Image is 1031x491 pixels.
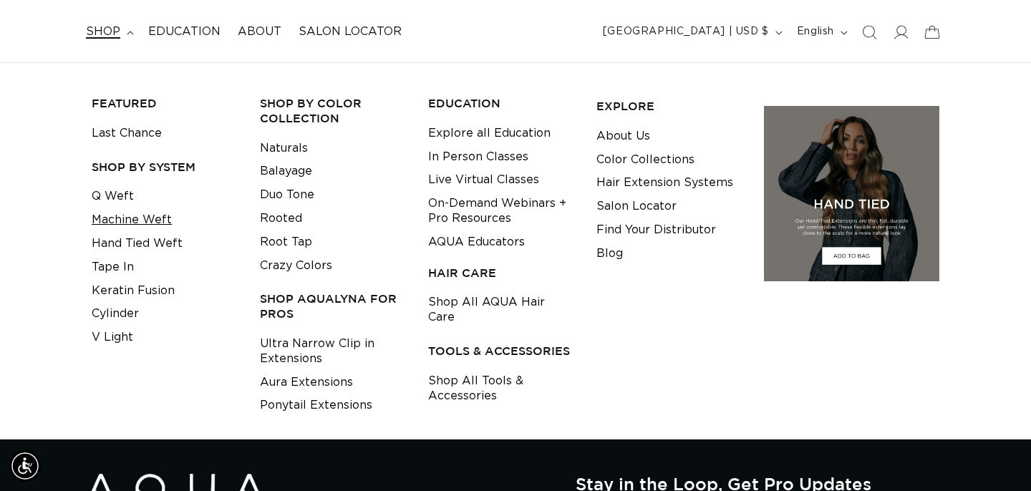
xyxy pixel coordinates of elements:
h3: FEATURED [92,96,238,111]
a: Naturals [260,137,308,160]
h3: Shop AquaLyna for Pros [260,291,406,321]
a: Crazy Colors [260,254,332,278]
a: Duo Tone [260,183,314,207]
a: Color Collections [596,148,694,172]
a: Ponytail Extensions [260,394,372,417]
a: Cylinder [92,302,139,326]
a: Rooted [260,207,302,230]
h3: Shop by Color Collection [260,96,406,126]
a: Hand Tied Weft [92,232,183,256]
a: About [229,16,290,48]
a: Shop All AQUA Hair Care [428,291,574,329]
span: About [238,24,281,39]
a: Explore all Education [428,122,551,145]
summary: Search [853,16,885,48]
span: [GEOGRAPHIC_DATA] | USD $ [603,24,769,39]
a: Balayage [260,160,312,183]
div: Accessibility Menu [9,450,41,482]
a: Live Virtual Classes [428,168,539,192]
span: shop [86,24,120,39]
a: Machine Weft [92,208,172,232]
h3: HAIR CARE [428,266,574,281]
a: Tape In [92,256,134,279]
a: Aura Extensions [260,371,353,394]
h3: EXPLORE [596,99,742,114]
a: Root Tap [260,230,312,254]
a: On-Demand Webinars + Pro Resources [428,192,574,230]
iframe: Chat Widget [837,336,1031,491]
a: V Light [92,326,133,349]
a: Salon Locator [596,195,677,218]
a: Blog [596,242,623,266]
a: Salon Locator [290,16,410,48]
a: Shop All Tools & Accessories [428,369,574,408]
a: Hair Extension Systems [596,171,733,195]
summary: shop [77,16,140,48]
a: Last Chance [92,122,162,145]
h3: SHOP BY SYSTEM [92,160,238,175]
a: Q Weft [92,185,134,208]
a: Ultra Narrow Clip in Extensions [260,332,406,371]
a: AQUA Educators [428,230,525,254]
a: Find Your Distributor [596,218,716,242]
h3: EDUCATION [428,96,574,111]
span: Education [148,24,221,39]
button: [GEOGRAPHIC_DATA] | USD $ [594,19,788,46]
a: In Person Classes [428,145,528,169]
a: Education [140,16,229,48]
h3: TOOLS & ACCESSORIES [428,344,574,359]
a: Keratin Fusion [92,279,175,303]
span: Salon Locator [299,24,402,39]
a: About Us [596,125,650,148]
span: English [797,24,834,39]
button: English [788,19,853,46]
